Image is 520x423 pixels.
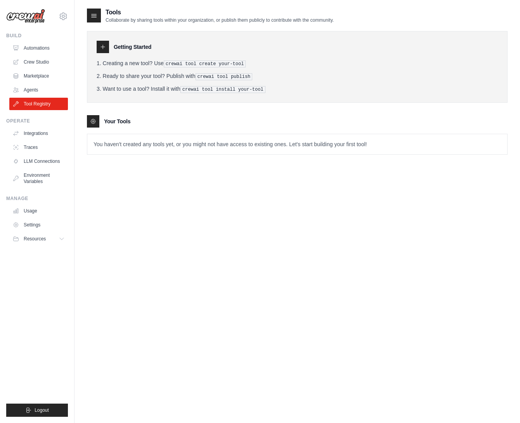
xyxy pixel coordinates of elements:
[481,386,520,423] iframe: Chat Widget
[196,73,253,80] pre: crewai tool publish
[9,169,68,188] a: Environment Variables
[106,17,334,23] p: Collaborate by sharing tools within your organization, or publish them publicly to contribute wit...
[9,155,68,167] a: LLM Connections
[9,98,68,110] a: Tool Registry
[9,42,68,54] a: Automations
[9,233,68,245] button: Resources
[97,59,498,67] li: Creating a new tool? Use
[9,141,68,154] a: Traces
[6,195,68,202] div: Manage
[164,60,246,67] pre: crewai tool create your-tool
[9,84,68,96] a: Agents
[6,118,68,124] div: Operate
[9,70,68,82] a: Marketplace
[106,8,334,17] h2: Tools
[114,43,151,51] h3: Getting Started
[6,33,68,39] div: Build
[35,407,49,413] span: Logout
[97,85,498,93] li: Want to use a tool? Install it with
[6,9,45,24] img: Logo
[6,404,68,417] button: Logout
[97,72,498,80] li: Ready to share your tool? Publish with
[24,236,46,242] span: Resources
[104,117,130,125] h3: Your Tools
[87,134,507,154] p: You haven't created any tools yet, or you might not have access to existing ones. Let's start bui...
[180,86,265,93] pre: crewai tool install your-tool
[9,127,68,140] a: Integrations
[9,205,68,217] a: Usage
[9,56,68,68] a: Crew Studio
[9,219,68,231] a: Settings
